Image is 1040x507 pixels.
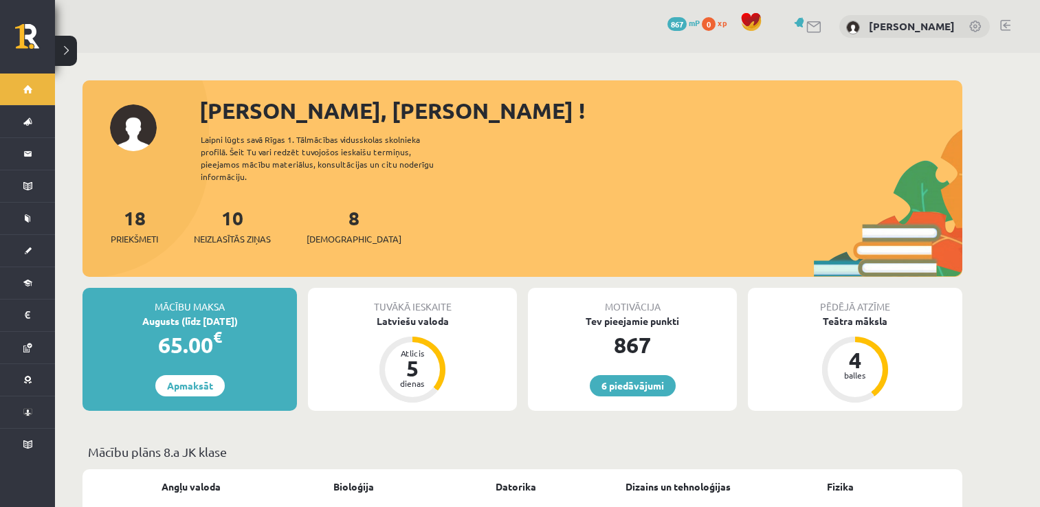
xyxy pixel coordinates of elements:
[718,17,727,28] span: xp
[111,205,158,246] a: 18Priekšmeti
[392,349,433,357] div: Atlicis
[528,328,737,361] div: 867
[111,232,158,246] span: Priekšmeti
[201,133,458,183] div: Laipni lūgts savā Rīgas 1. Tālmācības vidusskolas skolnieka profilā. Šeit Tu vari redzēt tuvojošo...
[162,480,221,494] a: Angļu valoda
[496,480,536,494] a: Datorika
[748,288,962,314] div: Pēdējā atzīme
[748,314,962,328] div: Teātra māksla
[834,349,876,371] div: 4
[307,205,401,246] a: 8[DEMOGRAPHIC_DATA]
[333,480,374,494] a: Bioloģija
[702,17,716,31] span: 0
[869,19,955,33] a: [PERSON_NAME]
[667,17,687,31] span: 867
[194,205,271,246] a: 10Neizlasītās ziņas
[846,21,860,34] img: Roberts Pauls
[308,314,517,405] a: Latviešu valoda Atlicis 5 dienas
[834,371,876,379] div: balles
[626,480,731,494] a: Dizains un tehnoloģijas
[667,17,700,28] a: 867 mP
[308,288,517,314] div: Tuvākā ieskaite
[213,327,222,347] span: €
[528,288,737,314] div: Motivācija
[199,94,962,127] div: [PERSON_NAME], [PERSON_NAME] !
[748,314,962,405] a: Teātra māksla 4 balles
[392,379,433,387] div: dienas
[827,480,854,494] a: Fizika
[590,375,676,396] a: 6 piedāvājumi
[308,314,517,328] div: Latviešu valoda
[88,442,957,461] p: Mācību plāns 8.a JK klase
[82,288,297,314] div: Mācību maksa
[392,357,433,379] div: 5
[689,17,700,28] span: mP
[82,328,297,361] div: 65.00
[155,375,225,396] a: Apmaksāt
[702,17,733,28] a: 0 xp
[307,232,401,246] span: [DEMOGRAPHIC_DATA]
[194,232,271,246] span: Neizlasītās ziņas
[15,24,55,58] a: Rīgas 1. Tālmācības vidusskola
[82,314,297,328] div: Augusts (līdz [DATE])
[528,314,737,328] div: Tev pieejamie punkti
